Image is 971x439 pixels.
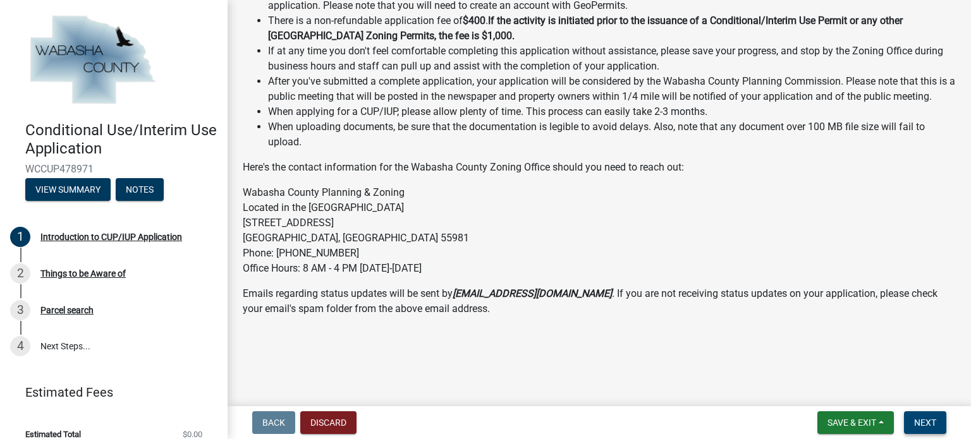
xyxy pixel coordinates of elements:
wm-modal-confirm: Notes [116,185,164,195]
span: WCCUP478971 [25,163,202,175]
span: Next [914,418,936,428]
span: $0.00 [183,430,202,438]
div: Parcel search [40,306,94,315]
div: 1 [10,227,30,247]
strong: $400 [463,15,485,27]
span: Save & Exit [827,418,876,428]
p: Wabasha County Planning & Zoning Located in the [GEOGRAPHIC_DATA] [STREET_ADDRESS] [GEOGRAPHIC_DA... [243,185,956,276]
button: Notes [116,178,164,201]
button: View Summary [25,178,111,201]
button: Discard [300,411,357,434]
strong: [EMAIL_ADDRESS][DOMAIN_NAME] [453,287,612,299]
h4: Conditional Use/Interim Use Application [25,121,217,158]
p: Here's the contact information for the Wabasha County Zoning Office should you need to reach out: [243,160,956,175]
div: 4 [10,336,30,356]
div: Things to be Aware of [40,269,126,278]
div: 3 [10,300,30,320]
li: After you've submitted a complete application, your application will be considered by the Wabasha... [268,74,956,104]
span: Back [262,418,285,428]
li: If at any time you don't feel comfortable completing this application without assistance, please ... [268,44,956,74]
strong: If the activity is initiated prior to the issuance of a Conditional/Interim Use Permit or any oth... [268,15,903,42]
button: Next [904,411,946,434]
a: Estimated Fees [10,380,207,405]
li: When applying for a CUP/IUP, please allow plenty of time. This process can easily take 2-3 months. [268,104,956,119]
span: Estimated Total [25,430,81,438]
wm-modal-confirm: Summary [25,185,111,195]
li: When uploading documents, be sure that the documentation is legible to avoid delays. Also, note t... [268,119,956,150]
div: 2 [10,263,30,284]
p: Emails regarding status updates will be sent by . If you are not receiving status updates on your... [243,286,956,316]
button: Back [252,411,295,434]
li: There is a non-refundable application fee of . [268,13,956,44]
div: Introduction to CUP/IUP Application [40,232,182,241]
img: Wabasha County, Minnesota [25,13,159,108]
button: Save & Exit [817,411,894,434]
